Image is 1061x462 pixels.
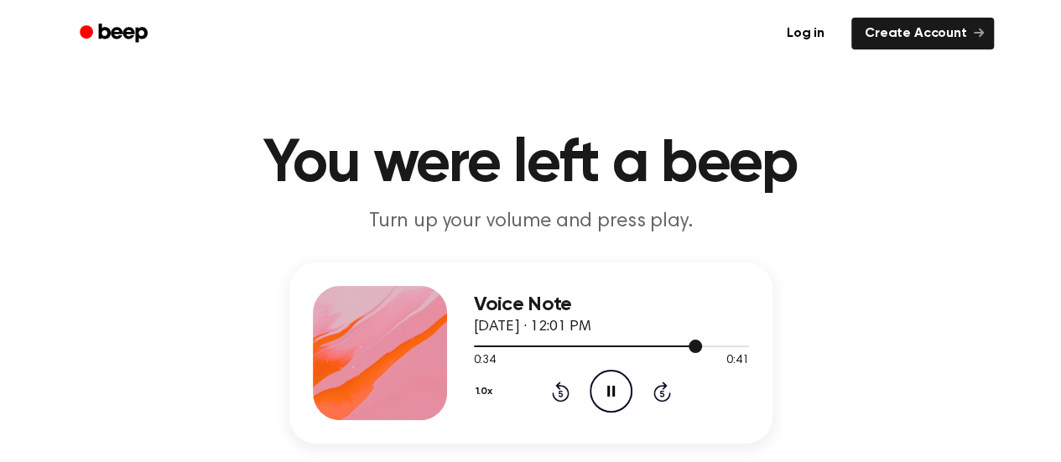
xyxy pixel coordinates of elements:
span: [DATE] · 12:01 PM [474,319,591,335]
h3: Voice Note [474,293,749,316]
button: 1.0x [474,377,499,406]
span: 0:34 [474,352,496,370]
h1: You were left a beep [101,134,960,195]
a: Create Account [851,18,994,49]
a: Beep [68,18,163,50]
p: Turn up your volume and press play. [209,208,853,236]
a: Log in [770,14,841,53]
span: 0:41 [726,352,748,370]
